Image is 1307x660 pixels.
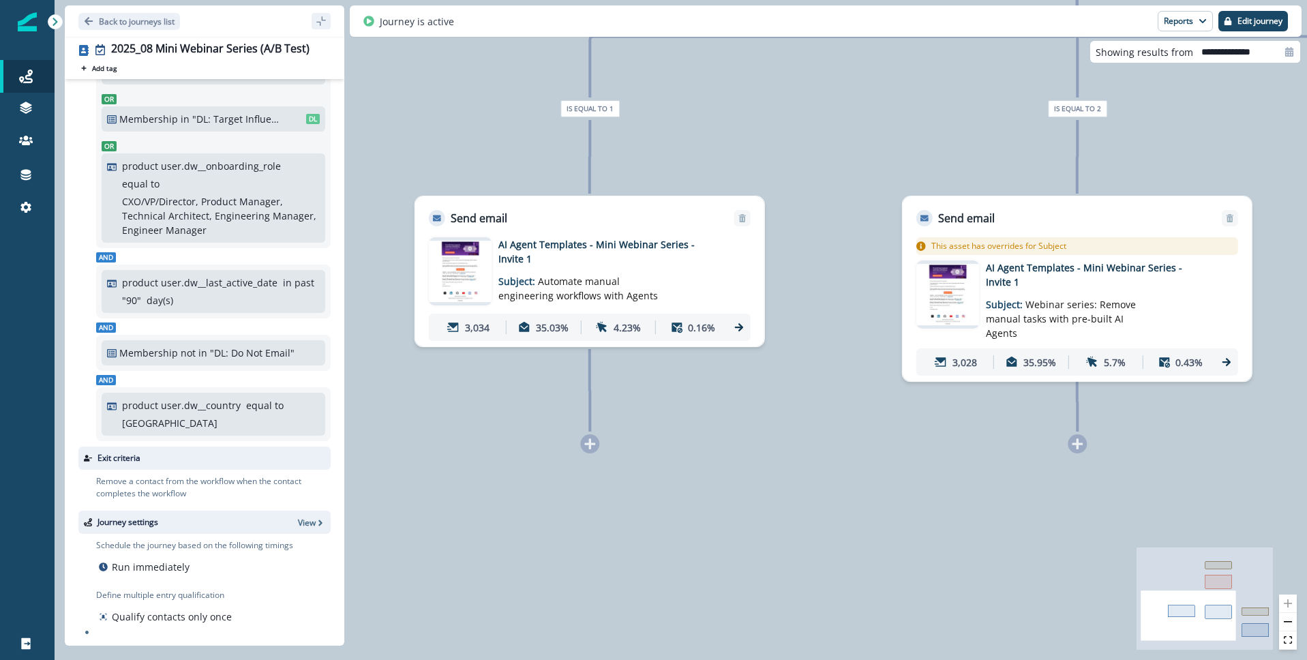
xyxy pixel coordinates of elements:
[96,322,116,333] span: And
[1158,11,1213,31] button: Reports
[122,293,141,307] p: " 90 "
[380,14,454,29] p: Journey is active
[498,275,658,302] span: Automate manual engineering workflows with Agents
[112,610,232,624] p: Qualify contacts only once
[210,346,302,360] p: "DL: Do Not Email"
[246,398,284,412] p: equal to
[938,210,995,226] p: Send email
[465,320,490,335] p: 3,034
[181,346,207,360] p: not in
[986,289,1156,340] p: Subject:
[147,293,173,307] p: day(s)
[451,210,507,226] p: Send email
[688,320,715,335] p: 0.16%
[119,112,178,126] p: Membership
[102,141,117,151] span: Or
[181,112,190,126] p: in
[560,100,620,117] span: is equal to 1
[111,42,310,57] div: 2025_08 Mini Webinar Series (A/B Test)
[312,13,331,29] button: sidebar collapse toggle
[97,516,158,528] p: Journey settings
[946,100,1208,117] div: is equal to 2
[1175,355,1203,370] p: 0.43%
[92,64,117,72] p: Add tag
[952,355,977,370] p: 3,028
[122,194,316,237] p: CXO/VP/Director, Product Manager, Technical Architect, Engineering Manager, Engineer Manager
[1096,45,1193,59] p: Showing results from
[1104,355,1126,370] p: 5.7%
[415,196,765,347] div: Send emailRemoveemail asset unavailableAI Agent Templates - Mini Webinar Series - Invite 1Subject...
[78,13,180,30] button: Go back
[78,63,119,74] button: Add tag
[1023,355,1056,370] p: 35.95%
[112,560,190,574] p: Run immediately
[97,452,140,464] p: Exit criteria
[96,475,331,500] p: Remove a contact from the workflow when the contact completes the workflow
[916,264,980,325] img: email asset unavailable
[96,589,235,601] p: Define multiple entry qualification
[102,94,117,104] span: Or
[306,114,320,124] span: DL
[192,112,284,126] p: "DL: Target Influencer"
[122,416,217,430] p: [GEOGRAPHIC_DATA]
[283,275,314,290] p: in past
[902,196,1252,382] div: Send emailRemoveThis asset has overrides for Subjectemail asset unavailableAI Agent Templates - M...
[498,237,717,266] p: AI Agent Templates - Mini Webinar Series - Invite 1
[931,240,1066,252] p: This asset has overrides for Subject
[498,266,669,303] p: Subject:
[986,298,1136,340] span: Webinar series: Remove manual tasks with pre-built AI Agents
[99,16,175,27] p: Back to journeys list
[298,517,325,528] button: View
[96,252,116,262] span: And
[429,241,492,302] img: email asset unavailable
[298,517,316,528] p: View
[122,177,160,191] p: equal to
[122,159,281,173] p: product user.dw__onboarding_role
[1048,100,1107,117] span: is equal to 2
[1218,11,1288,31] button: Edit journey
[1279,631,1297,650] button: fit view
[1237,16,1282,26] p: Edit journey
[614,320,641,335] p: 4.23%
[536,320,569,335] p: 35.03%
[122,275,277,290] p: product user.dw__last_active_date
[18,12,37,31] img: Inflection
[96,375,116,385] span: And
[590,349,590,432] g: Edge from 24e83d66-1940-4bc2-9c84-c156c7f08f6d to node-add-under-495d839c-2261-4552-b17a-9a7a5211...
[590,120,590,194] g: Edge from node-edge-label495d839c-2261-4552-b17a-9a7a5211e89e to 24e83d66-1940-4bc2-9c84-c156c7f0...
[119,346,178,360] p: Membership
[1279,613,1297,631] button: zoom out
[96,539,293,552] p: Schedule the journey based on the following timings
[122,398,241,412] p: product user.dw__country
[986,260,1204,289] p: AI Agent Templates - Mini Webinar Series - Invite 1
[459,100,721,117] div: is equal to 1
